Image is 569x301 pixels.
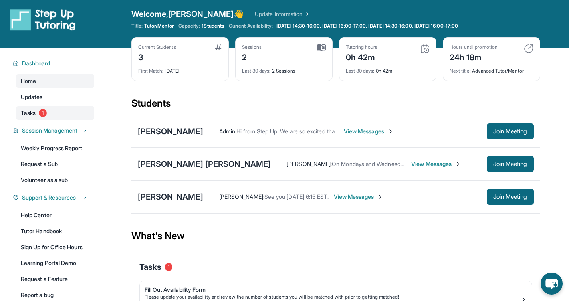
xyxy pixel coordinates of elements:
div: Fill Out Availability Form [145,286,521,294]
span: See you [DATE] 6:15 EST. [264,193,329,200]
img: logo [10,8,76,31]
div: Students [131,97,540,115]
span: Support & Resources [22,194,76,202]
span: Updates [21,93,43,101]
span: Join Meeting [493,129,527,134]
span: Dashboard [22,59,50,67]
span: First Match : [138,68,164,74]
a: Tasks1 [16,106,94,120]
button: Dashboard [19,59,89,67]
span: On Mondays and Wednesdays [332,160,409,167]
div: Current Students [138,44,176,50]
div: 0h 42m [346,63,430,74]
a: Request a Sub [16,157,94,171]
button: Support & Resources [19,194,89,202]
img: card [420,44,430,53]
a: Home [16,74,94,88]
span: Next title : [450,68,471,74]
button: Join Meeting [487,123,534,139]
div: Advanced Tutor/Mentor [450,63,533,74]
span: Tasks [139,261,161,273]
div: [PERSON_NAME] [PERSON_NAME] [138,158,271,170]
img: Chevron-Right [455,161,461,167]
img: Chevron Right [303,10,311,18]
button: Join Meeting [487,189,534,205]
div: 0h 42m [346,50,378,63]
span: [PERSON_NAME] : [219,193,264,200]
span: Welcome, [PERSON_NAME] 👋 [131,8,244,20]
img: card [317,44,326,51]
div: 2 [242,50,262,63]
div: Please update your availability and review the number of students you will be matched with prior ... [145,294,521,300]
img: Chevron-Right [387,128,394,135]
span: Title: [131,23,143,29]
a: Weekly Progress Report [16,141,94,155]
div: [PERSON_NAME] [138,126,203,137]
span: Capacity: [178,23,200,29]
span: Current Availability: [229,23,273,29]
button: chat-button [541,273,563,295]
a: Request a Feature [16,272,94,286]
span: Tasks [21,109,36,117]
span: Join Meeting [493,162,527,166]
span: Join Meeting [493,194,527,199]
div: 24h 18m [450,50,498,63]
span: Session Management [22,127,77,135]
span: View Messages [344,127,394,135]
div: 3 [138,50,176,63]
a: Updates [16,90,94,104]
span: 1 Students [202,23,224,29]
div: [DATE] [138,63,222,74]
div: [PERSON_NAME] [138,191,203,202]
img: card [524,44,533,53]
a: [DATE] 14:30-16:00, [DATE] 16:00-17:00, [DATE] 14:30-16:00, [DATE] 16:00-17:00 [275,23,460,29]
span: [PERSON_NAME] : [287,160,332,167]
span: [DATE] 14:30-16:00, [DATE] 16:00-17:00, [DATE] 14:30-16:00, [DATE] 16:00-17:00 [276,23,458,29]
div: Sessions [242,44,262,50]
div: Hours until promotion [450,44,498,50]
button: Join Meeting [487,156,534,172]
a: Tutor Handbook [16,224,94,238]
img: card [215,44,222,50]
span: Tutor/Mentor [144,23,174,29]
a: Learning Portal Demo [16,256,94,270]
button: Session Management [19,127,89,135]
span: View Messages [334,193,384,201]
span: 1 [39,109,47,117]
img: Chevron-Right [377,194,383,200]
span: Admin : [219,128,236,135]
div: What's New [131,218,540,253]
span: 1 [165,263,172,271]
span: Last 30 days : [346,68,375,74]
div: 2 Sessions [242,63,326,74]
span: Last 30 days : [242,68,271,74]
span: Home [21,77,36,85]
a: Update Information [255,10,311,18]
a: Help Center [16,208,94,222]
div: Tutoring hours [346,44,378,50]
span: View Messages [411,160,461,168]
a: Sign Up for Office Hours [16,240,94,254]
a: Volunteer as a sub [16,173,94,187]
